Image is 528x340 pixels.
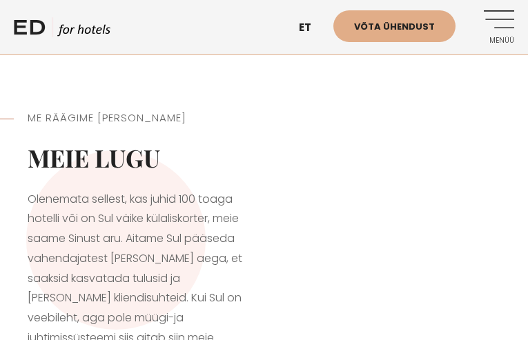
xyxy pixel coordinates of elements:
[28,110,251,126] h5: ME RÄÄGIME [PERSON_NAME]
[14,17,110,38] a: ED HOTELS
[28,143,251,172] h2: Meie lugu
[476,10,514,48] a: Menüü
[476,37,514,45] span: Menüü
[292,14,333,41] a: et
[333,10,456,42] a: Võta ühendust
